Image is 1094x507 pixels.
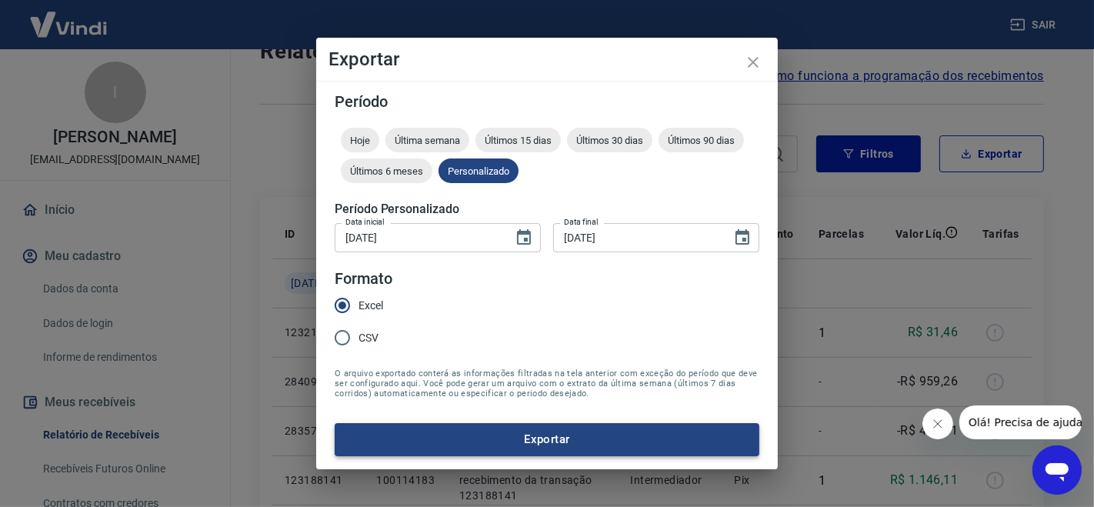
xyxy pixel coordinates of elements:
span: Última semana [385,135,469,146]
div: Últimos 90 dias [659,128,744,152]
button: Choose date, selected date is 31 de ago de 2023 [727,222,758,253]
div: Última semana [385,128,469,152]
span: Personalizado [439,165,519,177]
input: DD/MM/YYYY [335,223,502,252]
div: Últimos 30 dias [567,128,652,152]
div: Últimos 6 meses [341,158,432,183]
span: Olá! Precisa de ajuda? [9,11,129,23]
label: Data inicial [345,216,385,228]
h5: Período Personalizado [335,202,759,217]
span: Últimos 30 dias [567,135,652,146]
legend: Formato [335,268,392,290]
input: DD/MM/YYYY [553,223,721,252]
iframe: Fechar mensagem [922,409,953,439]
span: Hoje [341,135,379,146]
span: CSV [359,330,379,346]
span: Últimos 6 meses [341,165,432,177]
span: Excel [359,298,383,314]
h5: Período [335,94,759,109]
button: Exportar [335,423,759,455]
span: Últimos 90 dias [659,135,744,146]
h4: Exportar [329,50,765,68]
iframe: Botão para abrir a janela de mensagens [1032,445,1082,495]
div: Personalizado [439,158,519,183]
label: Data final [564,216,599,228]
button: close [735,44,772,81]
span: O arquivo exportado conterá as informações filtradas na tela anterior com exceção do período que ... [335,369,759,399]
span: Últimos 15 dias [475,135,561,146]
div: Últimos 15 dias [475,128,561,152]
div: Hoje [341,128,379,152]
iframe: Mensagem da empresa [959,405,1082,439]
button: Choose date, selected date is 2 de ago de 2023 [509,222,539,253]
